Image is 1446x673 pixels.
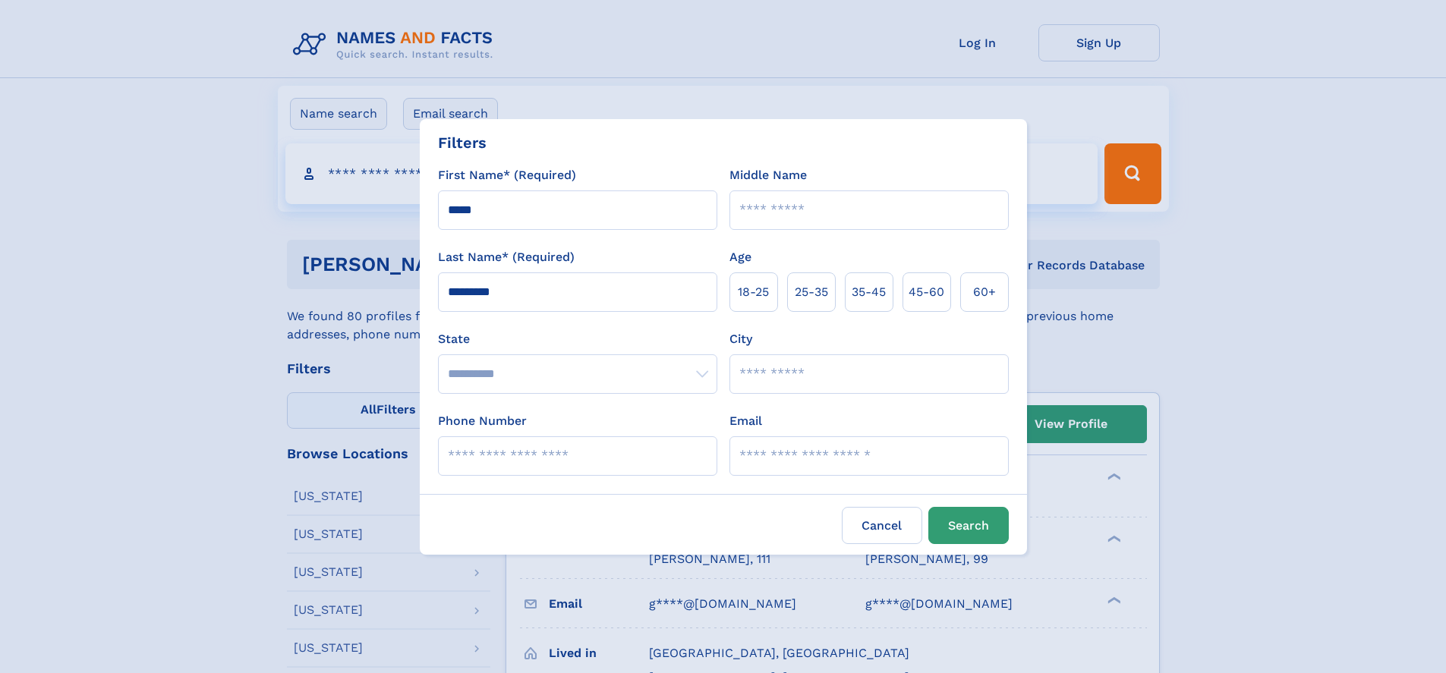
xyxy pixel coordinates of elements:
[729,248,751,266] label: Age
[438,166,576,184] label: First Name* (Required)
[438,330,717,348] label: State
[729,412,762,430] label: Email
[795,283,828,301] span: 25‑35
[438,248,575,266] label: Last Name* (Required)
[973,283,996,301] span: 60+
[729,330,752,348] label: City
[928,507,1009,544] button: Search
[729,166,807,184] label: Middle Name
[738,283,769,301] span: 18‑25
[852,283,886,301] span: 35‑45
[842,507,922,544] label: Cancel
[909,283,944,301] span: 45‑60
[438,412,527,430] label: Phone Number
[438,131,487,154] div: Filters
